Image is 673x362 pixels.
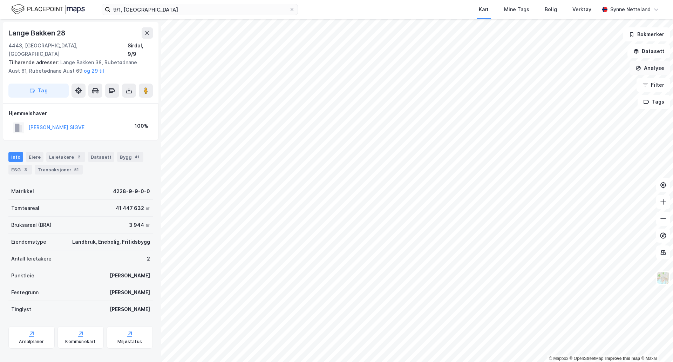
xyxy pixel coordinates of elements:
[129,221,150,229] div: 3 944 ㎡
[638,328,673,362] iframe: Chat Widget
[605,356,640,361] a: Improve this map
[11,221,52,229] div: Bruksareal (BRA)
[623,27,670,41] button: Bokmerker
[116,204,150,212] div: 41 447 632 ㎡
[110,271,150,280] div: [PERSON_NAME]
[8,27,67,39] div: Lange Bakken 28
[570,356,604,361] a: OpenStreetMap
[65,339,96,344] div: Kommunekart
[549,356,568,361] a: Mapbox
[11,288,39,297] div: Festegrunn
[46,152,85,162] div: Leietakere
[9,109,152,118] div: Hjemmelshaver
[8,58,147,75] div: Lange Bakken 38, Rubetødnane Aust 61, Rubetødnane Aust 69
[73,166,80,173] div: 51
[88,152,114,162] div: Datasett
[75,153,82,160] div: 2
[11,204,39,212] div: Tomteareal
[11,255,52,263] div: Antall leietakere
[504,5,529,14] div: Mine Tags
[113,187,150,196] div: 4228-9-9-0-0
[110,288,150,297] div: [PERSON_NAME]
[128,41,153,58] div: Sirdal, 9/9
[11,187,34,196] div: Matrikkel
[479,5,489,14] div: Kart
[117,152,143,162] div: Bygg
[133,153,141,160] div: 41
[8,59,60,65] span: Tilhørende adresser:
[22,166,29,173] div: 3
[630,61,670,75] button: Analyse
[8,165,32,175] div: ESG
[26,152,43,162] div: Eiere
[110,4,289,15] input: Søk på adresse, matrikkel, gårdeiere, leietakere eller personer
[638,328,673,362] div: Kontrollprogram for chat
[117,339,142,344] div: Miljøstatus
[637,78,670,92] button: Filter
[657,271,670,284] img: Z
[11,305,31,314] div: Tinglyst
[572,5,591,14] div: Verktøy
[19,339,44,344] div: Arealplaner
[35,165,83,175] div: Transaksjoner
[11,3,85,15] img: logo.f888ab2527a4732fd821a326f86c7f29.svg
[110,305,150,314] div: [PERSON_NAME]
[8,152,23,162] div: Info
[8,84,69,98] button: Tag
[135,122,148,130] div: 100%
[147,255,150,263] div: 2
[72,238,150,246] div: Landbruk, Enebolig, Fritidsbygg
[610,5,651,14] div: Synne Netteland
[638,95,670,109] button: Tags
[8,41,128,58] div: 4443, [GEOGRAPHIC_DATA], [GEOGRAPHIC_DATA]
[627,44,670,58] button: Datasett
[11,271,34,280] div: Punktleie
[545,5,557,14] div: Bolig
[11,238,46,246] div: Eiendomstype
